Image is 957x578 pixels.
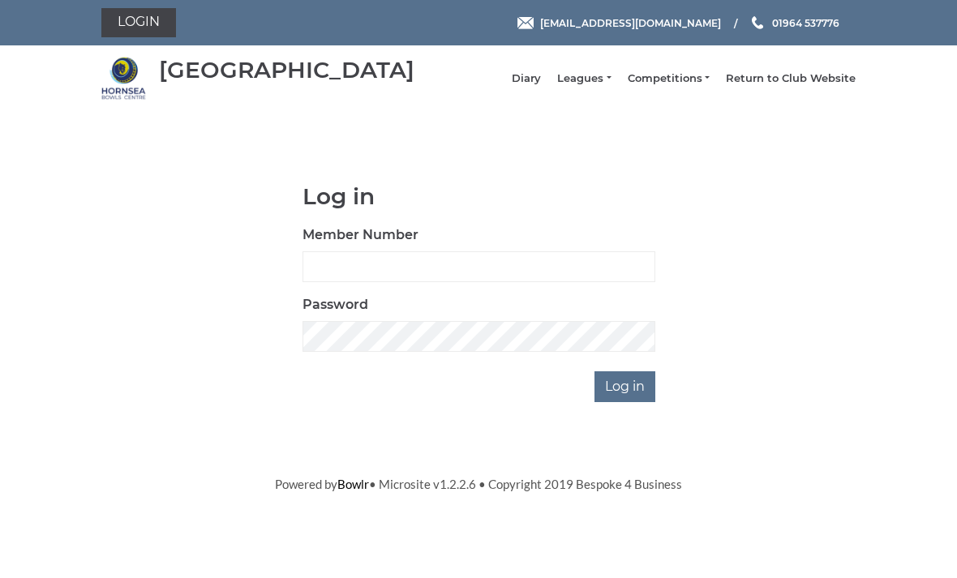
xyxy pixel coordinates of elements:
[628,71,710,86] a: Competitions
[594,371,655,402] input: Log in
[303,184,655,209] h1: Log in
[517,15,721,31] a: Email [EMAIL_ADDRESS][DOMAIN_NAME]
[512,71,541,86] a: Diary
[101,8,176,37] a: Login
[540,16,721,28] span: [EMAIL_ADDRESS][DOMAIN_NAME]
[752,16,763,29] img: Phone us
[303,225,418,245] label: Member Number
[749,15,839,31] a: Phone us 01964 537776
[517,17,534,29] img: Email
[303,295,368,315] label: Password
[275,477,682,491] span: Powered by • Microsite v1.2.2.6 • Copyright 2019 Bespoke 4 Business
[337,477,369,491] a: Bowlr
[101,56,146,101] img: Hornsea Bowls Centre
[557,71,611,86] a: Leagues
[159,58,414,83] div: [GEOGRAPHIC_DATA]
[726,71,856,86] a: Return to Club Website
[772,16,839,28] span: 01964 537776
